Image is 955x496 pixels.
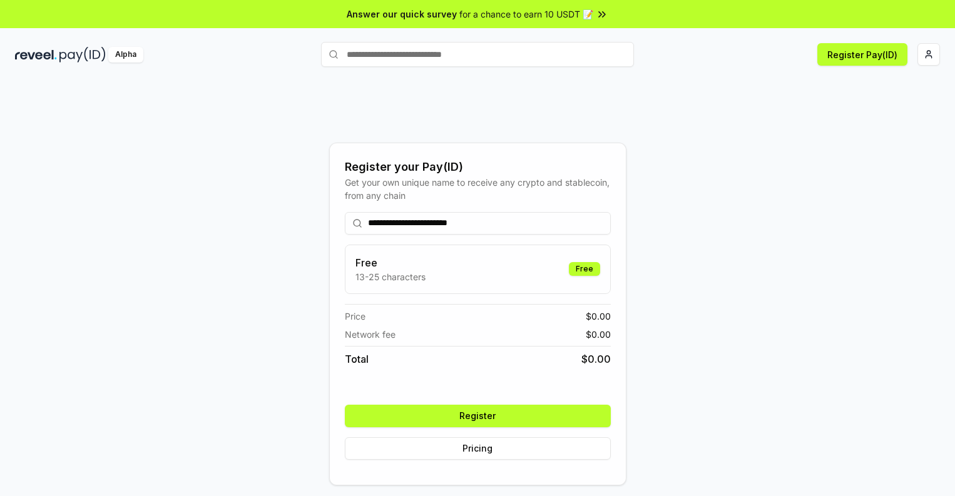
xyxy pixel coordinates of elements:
[345,328,396,341] span: Network fee
[345,405,611,427] button: Register
[345,176,611,202] div: Get your own unique name to receive any crypto and stablecoin, from any chain
[108,47,143,63] div: Alpha
[345,158,611,176] div: Register your Pay(ID)
[15,47,57,63] img: reveel_dark
[817,43,907,66] button: Register Pay(ID)
[586,310,611,323] span: $ 0.00
[347,8,457,21] span: Answer our quick survey
[345,310,365,323] span: Price
[345,437,611,460] button: Pricing
[459,8,593,21] span: for a chance to earn 10 USDT 📝
[345,352,369,367] span: Total
[586,328,611,341] span: $ 0.00
[355,255,426,270] h3: Free
[355,270,426,283] p: 13-25 characters
[59,47,106,63] img: pay_id
[581,352,611,367] span: $ 0.00
[569,262,600,276] div: Free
